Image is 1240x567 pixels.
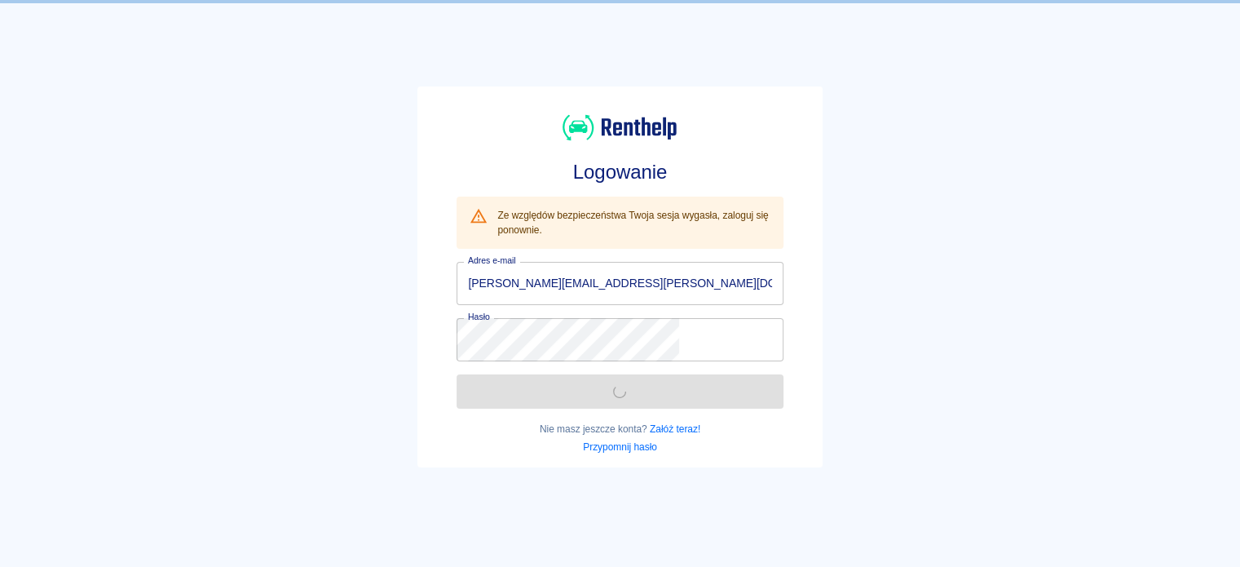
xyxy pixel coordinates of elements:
[468,255,515,267] label: Adres e-mail
[563,113,677,143] img: Renthelp logo
[497,202,770,244] div: Ze względów bezpieczeństwa Twoja sesja wygasła, zaloguj się ponownie.
[457,161,783,184] h3: Logowanie
[650,423,700,435] a: Załóż teraz!
[468,311,490,323] label: Hasło
[583,441,657,453] a: Przypomnij hasło
[457,422,783,436] p: Nie masz jeszcze konta?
